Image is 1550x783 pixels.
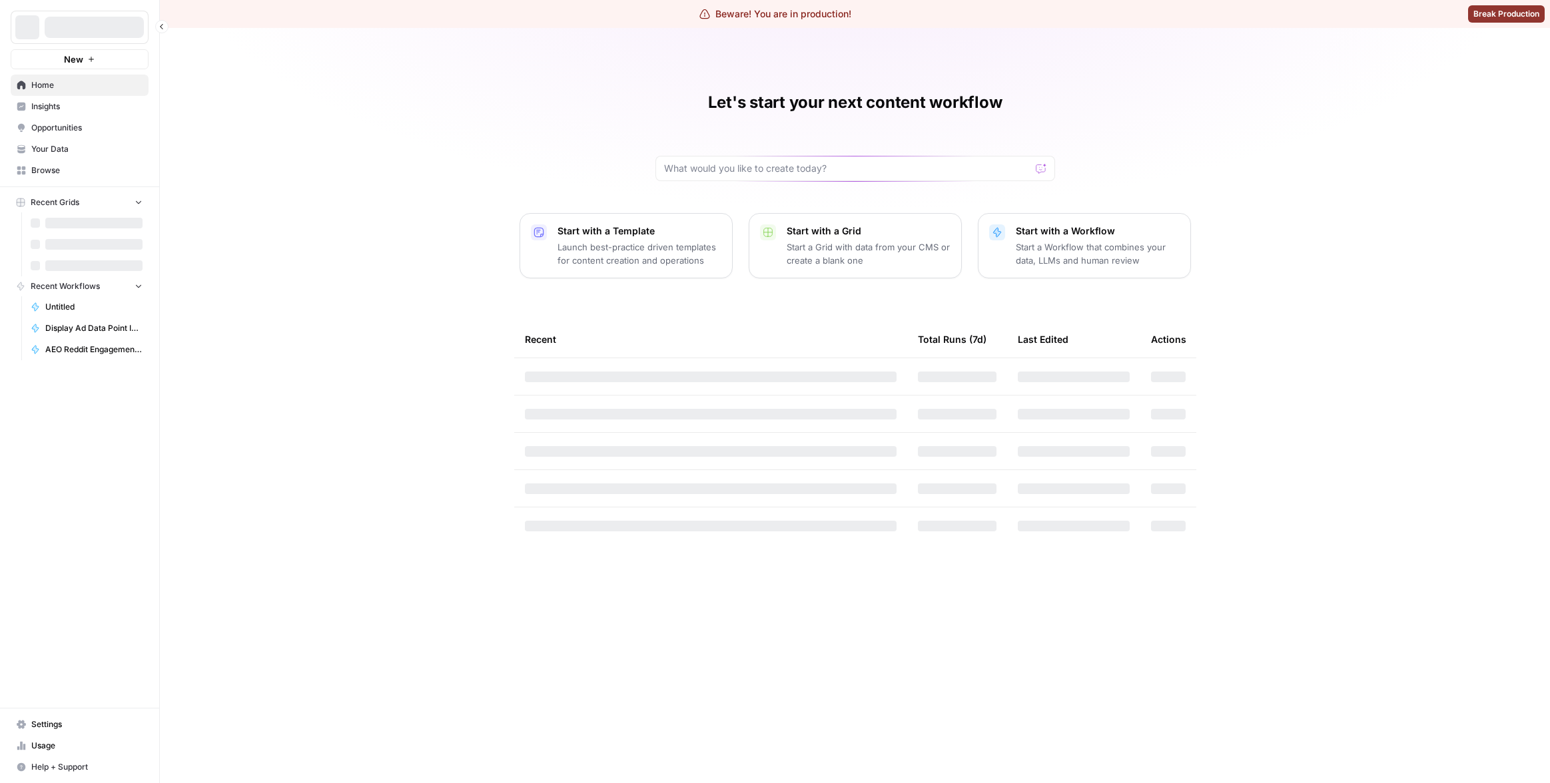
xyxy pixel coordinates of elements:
[11,160,149,181] a: Browse
[749,213,962,278] button: Start with a GridStart a Grid with data from your CMS or create a blank one
[31,740,143,752] span: Usage
[1473,8,1539,20] span: Break Production
[11,117,149,138] a: Opportunities
[918,321,986,358] div: Total Runs (7d)
[664,162,1030,175] input: What would you like to create today?
[31,79,143,91] span: Home
[31,143,143,155] span: Your Data
[11,276,149,296] button: Recent Workflows
[31,761,143,773] span: Help + Support
[25,318,149,339] a: Display Ad Data Point Identifier (Gong Labs and Case Studies)
[31,164,143,176] span: Browse
[31,280,100,292] span: Recent Workflows
[45,301,143,313] span: Untitled
[558,240,721,267] p: Launch best-practice driven templates for content creation and operations
[31,101,143,113] span: Insights
[11,75,149,96] a: Home
[520,213,733,278] button: Start with a TemplateLaunch best-practice driven templates for content creation and operations
[1018,321,1068,358] div: Last Edited
[1468,5,1545,23] button: Break Production
[31,718,143,730] span: Settings
[1151,321,1186,358] div: Actions
[25,296,149,318] a: Untitled
[699,7,851,21] div: Beware! You are in production!
[11,138,149,160] a: Your Data
[31,122,143,134] span: Opportunities
[978,213,1191,278] button: Start with a WorkflowStart a Workflow that combines your data, LLMs and human review
[64,53,83,66] span: New
[11,756,149,778] button: Help + Support
[11,714,149,735] a: Settings
[525,321,897,358] div: Recent
[45,322,143,334] span: Display Ad Data Point Identifier (Gong Labs and Case Studies)
[1016,240,1180,267] p: Start a Workflow that combines your data, LLMs and human review
[11,96,149,117] a: Insights
[31,196,79,208] span: Recent Grids
[11,49,149,69] button: New
[11,192,149,212] button: Recent Grids
[787,224,951,238] p: Start with a Grid
[1016,224,1180,238] p: Start with a Workflow
[787,240,951,267] p: Start a Grid with data from your CMS or create a blank one
[708,92,1002,113] h1: Let's start your next content workflow
[11,735,149,756] a: Usage
[558,224,721,238] p: Start with a Template
[45,344,143,356] span: AEO Reddit Engagement - Fork
[25,339,149,360] a: AEO Reddit Engagement - Fork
